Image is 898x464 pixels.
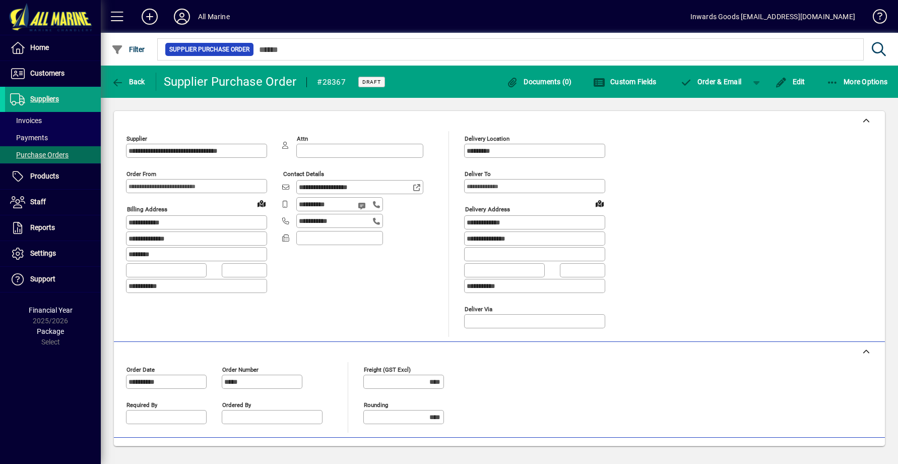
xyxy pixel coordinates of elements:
[465,170,491,178] mat-label: Deliver To
[5,164,101,189] a: Products
[5,241,101,266] a: Settings
[126,401,157,408] mat-label: Required by
[5,35,101,61] a: Home
[166,8,198,26] button: Profile
[5,190,101,215] a: Staff
[37,327,64,335] span: Package
[364,366,411,373] mat-label: Freight (GST excl)
[222,366,259,373] mat-label: Order number
[5,215,101,241] a: Reports
[5,129,101,146] a: Payments
[680,78,741,86] span: Order & Email
[101,73,156,91] app-page-header-button: Back
[465,135,509,142] mat-label: Delivery Location
[506,78,572,86] span: Documents (0)
[593,78,657,86] span: Custom Fields
[5,112,101,129] a: Invoices
[164,74,297,90] div: Supplier Purchase Order
[10,117,42,125] span: Invoices
[109,73,148,91] button: Back
[865,2,885,35] a: Knowledge Base
[592,195,608,211] a: View on map
[826,78,888,86] span: More Options
[824,73,890,91] button: More Options
[111,45,145,53] span: Filter
[222,401,251,408] mat-label: Ordered by
[30,223,55,231] span: Reports
[169,44,249,54] span: Supplier Purchase Order
[30,198,46,206] span: Staff
[5,146,101,163] a: Purchase Orders
[30,95,59,103] span: Suppliers
[109,40,148,59] button: Filter
[30,275,55,283] span: Support
[5,61,101,86] a: Customers
[126,170,156,178] mat-label: Order from
[111,78,145,86] span: Back
[253,195,270,211] a: View on map
[351,194,375,218] button: Send SMS
[465,305,492,312] mat-label: Deliver via
[317,74,346,90] div: #28367
[30,249,56,257] span: Settings
[591,73,659,91] button: Custom Fields
[775,78,805,86] span: Edit
[364,401,388,408] mat-label: Rounding
[10,151,69,159] span: Purchase Orders
[198,9,230,25] div: All Marine
[675,73,746,91] button: Order & Email
[773,73,808,91] button: Edit
[5,267,101,292] a: Support
[504,73,574,91] button: Documents (0)
[10,134,48,142] span: Payments
[126,366,155,373] mat-label: Order date
[126,135,147,142] mat-label: Supplier
[690,9,855,25] div: Inwards Goods [EMAIL_ADDRESS][DOMAIN_NAME]
[362,79,381,85] span: Draft
[30,172,59,180] span: Products
[29,306,73,314] span: Financial Year
[297,135,308,142] mat-label: Attn
[30,69,65,77] span: Customers
[134,8,166,26] button: Add
[30,43,49,51] span: Home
